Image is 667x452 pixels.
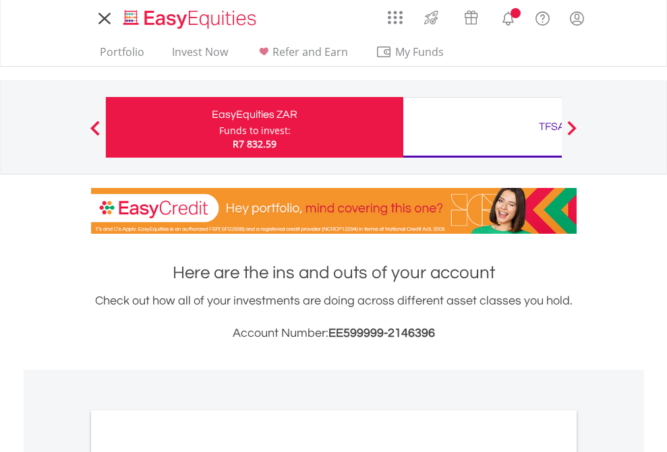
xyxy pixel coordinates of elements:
button: Next [558,127,585,141]
h3: Account Number: [91,324,577,343]
a: Portfolio [94,45,150,66]
a: Refer and Earn [250,45,353,66]
a: Vouchers [451,3,491,28]
a: Notifications [491,3,525,30]
img: EasyEquities_Logo.png [121,8,262,30]
img: grid-menu-icon.svg [388,10,403,25]
h1: Here are the ins and outs of your account [91,261,577,285]
a: My Profile [560,3,594,33]
a: Invest Now [167,45,233,66]
span: My Funds [376,43,464,61]
span: EE599999-2146396 [328,327,435,340]
a: AppsGrid [379,3,411,25]
a: Home page [118,3,262,30]
img: thrive-v2.svg [420,7,442,28]
img: EasyCredit Promotion Banner [91,188,577,234]
span: Refer and Earn [272,44,348,59]
span: R7 832.59 [233,137,277,150]
a: FAQ's and Support [525,3,560,30]
div: EasyEquities ZAR [114,105,395,124]
img: vouchers-v2.svg [460,7,482,28]
button: Previous [82,127,109,141]
div: Funds to invest: [219,124,291,137]
div: Check out how all of your investments are doing across different asset classes you hold. [91,292,577,343]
